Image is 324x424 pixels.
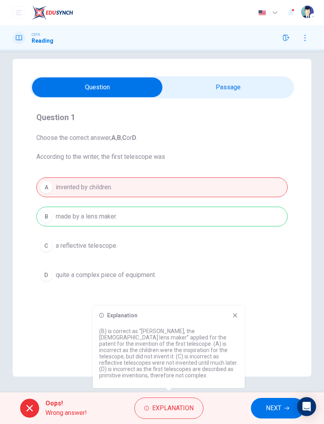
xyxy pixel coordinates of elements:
[99,328,238,379] p: (B) is correct as “[PERSON_NAME], the [DEMOGRAPHIC_DATA] lens maker” applied for the patent for t...
[132,134,136,141] b: D
[36,133,288,162] span: Choose the correct answer, , , or . According to the writer, the first telescope was
[152,403,194,414] span: Explanation
[117,134,121,141] b: B
[45,408,87,418] span: Wrong answer!
[257,10,267,16] img: en
[266,403,281,414] span: NEXT
[297,397,316,416] div: Open Intercom Messenger
[32,38,53,44] h1: Reading
[45,399,87,408] span: Oops!
[107,312,138,318] h6: Explanation
[36,111,288,124] h4: Question 1
[13,6,25,19] button: open mobile menu
[32,32,40,38] span: CEFR
[32,5,73,21] img: EduSynch logo
[111,134,116,141] b: A
[122,134,126,141] b: C
[301,6,314,18] img: Profile picture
